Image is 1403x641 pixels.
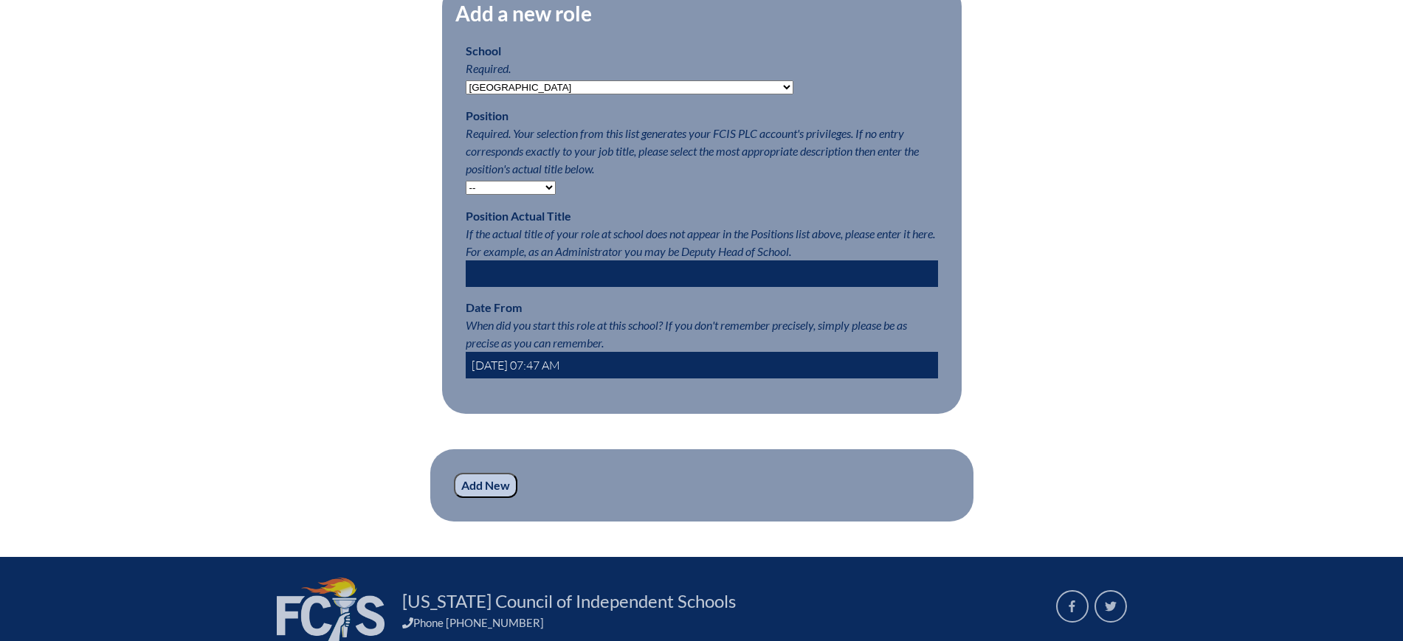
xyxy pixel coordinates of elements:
legend: Add a new role [454,1,593,26]
span: If the actual title of your role at school does not appear in the Positions list above, please en... [466,226,935,258]
span: Required. [466,61,511,75]
div: Phone [PHONE_NUMBER] [402,616,1038,629]
label: School [466,44,501,58]
span: When did you start this role at this school? If you don't remember precisely, simply please be as... [466,318,907,350]
a: [US_STATE] Council of Independent Schools [396,589,742,613]
span: Required. Your selection from this list generates your FCIS PLC account's privileges. If no entry... [466,126,919,176]
label: Position [466,108,509,122]
label: Date From [466,300,522,314]
label: Position Actual Title [466,209,571,223]
input: Add New [454,473,517,498]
